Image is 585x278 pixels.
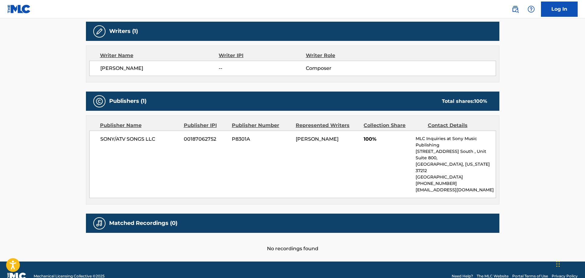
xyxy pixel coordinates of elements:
[556,255,560,273] div: Drag
[416,174,495,180] p: [GEOGRAPHIC_DATA]
[364,135,411,143] span: 100%
[100,135,180,143] span: SONY/ATV SONGS LLC
[219,65,305,72] span: --
[184,122,227,129] div: Publisher IPI
[554,249,585,278] iframe: Chat Widget
[416,180,495,187] p: [PHONE_NUMBER]
[7,5,31,13] img: MLC Logo
[416,161,495,174] p: [GEOGRAPHIC_DATA], [US_STATE] 37212
[100,122,179,129] div: Publisher Name
[364,122,423,129] div: Collection Share
[442,98,487,105] div: Total shares:
[109,28,138,35] h5: Writers (1)
[296,122,359,129] div: Represented Writers
[541,2,578,17] a: Log In
[416,187,495,193] p: [EMAIL_ADDRESS][DOMAIN_NAME]
[96,28,103,35] img: Writers
[428,122,487,129] div: Contact Details
[416,135,495,148] p: MLC Inquiries at Sony Music Publishing
[232,122,291,129] div: Publisher Number
[474,98,487,104] span: 100 %
[306,65,385,72] span: Composer
[219,52,306,59] div: Writer IPI
[100,65,219,72] span: [PERSON_NAME]
[525,3,537,15] div: Help
[96,220,103,227] img: Matched Recordings
[528,5,535,13] img: help
[184,135,227,143] span: 00187062752
[109,98,146,105] h5: Publishers (1)
[509,3,521,15] a: Public Search
[86,233,499,252] div: No recordings found
[100,52,219,59] div: Writer Name
[109,220,177,227] h5: Matched Recordings (0)
[416,148,495,161] p: [STREET_ADDRESS] South , Unit Suite 800,
[96,98,103,105] img: Publishers
[296,136,339,142] span: [PERSON_NAME]
[232,135,291,143] span: P8301A
[512,5,519,13] img: search
[306,52,385,59] div: Writer Role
